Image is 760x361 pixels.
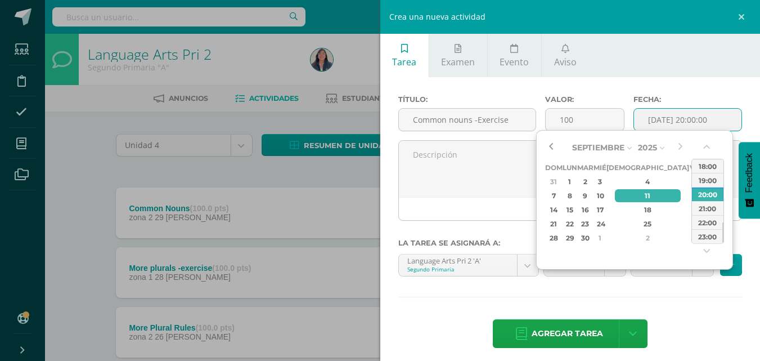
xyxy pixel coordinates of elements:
[398,239,743,247] label: La tarea se asignará a:
[690,175,700,188] div: 5
[563,161,577,175] th: Lun
[638,142,657,153] span: 2025
[615,189,681,202] div: 11
[692,215,723,229] div: 22:00
[615,203,681,216] div: 18
[595,231,605,244] div: 1
[595,189,605,202] div: 10
[542,34,588,77] a: Aviso
[690,217,700,230] div: 26
[547,231,561,244] div: 28
[615,175,681,188] div: 4
[547,217,561,230] div: 21
[572,142,624,153] span: Septiembre
[615,217,681,230] div: 25
[692,159,723,173] div: 18:00
[692,201,723,215] div: 21:00
[564,217,575,230] div: 22
[399,255,538,276] a: Language Arts Pri 2 'A'Segundo Primaria
[577,161,593,175] th: Mar
[692,229,723,243] div: 23:00
[690,189,700,202] div: 12
[488,34,541,77] a: Evento
[407,265,509,273] div: Segundo Primaria
[593,161,606,175] th: Mié
[692,173,723,187] div: 19:00
[739,142,760,219] button: Feedback - Mostrar encuesta
[398,95,536,104] label: Título:
[689,161,702,175] th: Vie
[595,203,605,216] div: 17
[564,203,575,216] div: 15
[606,161,689,175] th: [DEMOGRAPHIC_DATA]
[634,109,741,131] input: Fecha de entrega
[407,255,509,265] div: Language Arts Pri 2 'A'
[579,217,592,230] div: 23
[690,203,700,216] div: 19
[392,56,416,68] span: Tarea
[380,34,429,77] a: Tarea
[429,34,487,77] a: Examen
[690,231,700,244] div: 3
[579,203,592,216] div: 16
[615,231,681,244] div: 2
[554,56,577,68] span: Aviso
[545,161,563,175] th: Dom
[545,95,624,104] label: Valor:
[547,203,561,216] div: 14
[564,189,575,202] div: 8
[595,175,605,188] div: 3
[579,189,592,202] div: 9
[579,231,592,244] div: 30
[547,175,561,188] div: 31
[692,187,723,201] div: 20:00
[744,153,754,193] span: Feedback
[441,56,475,68] span: Examen
[500,56,529,68] span: Evento
[633,95,742,104] label: Fecha:
[546,109,624,131] input: Puntos máximos
[564,231,575,244] div: 29
[564,175,575,188] div: 1
[547,189,561,202] div: 7
[399,109,536,131] input: Título
[579,175,592,188] div: 2
[595,217,605,230] div: 24
[532,320,603,347] span: Agregar tarea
